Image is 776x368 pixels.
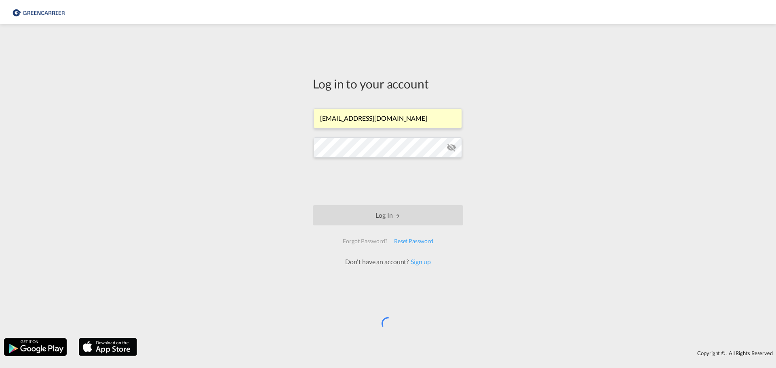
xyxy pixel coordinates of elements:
img: google.png [3,337,67,357]
a: Sign up [409,258,430,265]
img: apple.png [78,337,138,357]
div: Don't have an account? [336,257,439,266]
div: Copyright © . All Rights Reserved [141,346,776,360]
div: Reset Password [391,234,436,248]
md-icon: icon-eye-off [447,143,456,152]
input: Enter email/phone number [314,108,462,128]
button: LOGIN [313,205,463,225]
img: 1378a7308afe11ef83610d9e779c6b34.png [12,3,67,21]
div: Log in to your account [313,75,463,92]
iframe: reCAPTCHA [327,166,449,197]
div: Forgot Password? [339,234,390,248]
